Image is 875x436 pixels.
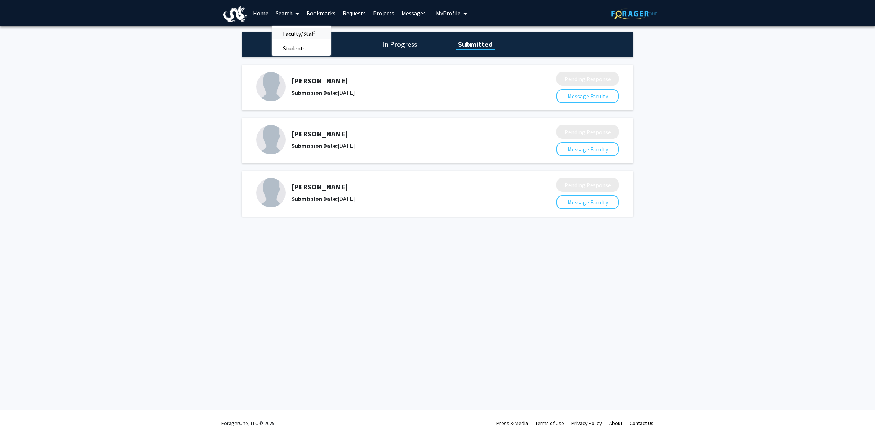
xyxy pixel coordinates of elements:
a: Requests [339,0,369,26]
button: Message Faculty [556,195,619,209]
a: Message Faculty [556,93,619,100]
a: Students [272,43,331,54]
button: Message Faculty [556,142,619,156]
h5: [PERSON_NAME] [291,183,518,191]
a: Message Faculty [556,199,619,206]
a: Terms of Use [535,420,564,426]
a: Home [249,0,272,26]
iframe: Chat [5,403,31,431]
a: Search [272,0,303,26]
h5: [PERSON_NAME] [291,129,518,138]
h1: In Progress [380,39,419,49]
div: [DATE] [291,194,518,203]
span: Faculty/Staff [272,26,326,41]
a: Bookmarks [303,0,339,26]
h5: [PERSON_NAME] [291,76,518,85]
a: Projects [369,0,398,26]
span: My Profile [436,10,461,17]
a: Messages [398,0,429,26]
button: Message Faculty [556,89,619,103]
div: ForagerOne, LLC © 2025 [221,410,275,436]
a: Press & Media [496,420,528,426]
b: Submission Date: [291,89,338,96]
img: Drexel University Logo [223,6,247,22]
img: Profile Picture [256,178,286,207]
b: Submission Date: [291,142,338,149]
a: About [609,420,622,426]
div: [DATE] [291,141,518,150]
h1: Submitted [456,39,495,49]
a: Message Faculty [556,146,619,153]
button: Pending Response [556,178,619,192]
div: [DATE] [291,88,518,97]
img: Profile Picture [256,72,286,101]
img: ForagerOne Logo [611,8,657,19]
button: Pending Response [556,72,619,86]
img: Profile Picture [256,125,286,154]
b: Submission Date: [291,195,338,202]
span: Students [272,41,317,56]
a: Contact Us [630,420,654,426]
a: Privacy Policy [571,420,602,426]
a: Faculty/Staff [272,28,331,39]
button: Pending Response [556,125,619,139]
